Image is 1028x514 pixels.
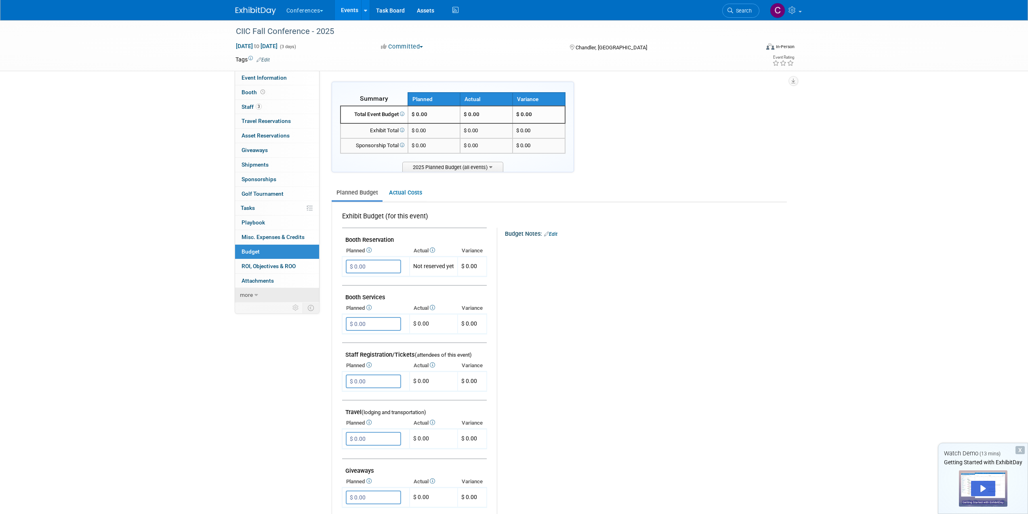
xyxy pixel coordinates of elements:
[412,142,426,148] span: $ 0.00
[242,74,287,81] span: Event Information
[235,288,319,302] a: more
[980,451,1001,457] span: (13 mins)
[235,100,319,114] a: Staff3
[242,277,274,284] span: Attachments
[410,257,458,277] td: Not reserved yet
[576,44,647,51] span: Chandler, [GEOGRAPHIC_DATA]
[342,228,487,245] td: Booth Reservation
[458,360,487,371] th: Variance
[770,3,785,18] img: Carolyn MacDonald
[408,93,460,106] th: Planned
[461,435,477,442] span: $ 0.00
[410,417,458,429] th: Actual
[242,263,296,269] span: ROI, Objectives & ROO
[242,89,267,95] span: Booth
[235,42,278,50] span: [DATE] [DATE]
[342,302,410,314] th: Planned
[342,212,484,225] div: Exhibit Budget (for this event)
[242,161,269,168] span: Shipments
[458,417,487,429] th: Variance
[342,343,487,360] td: Staff Registration/Tickets
[235,245,319,259] a: Budget
[460,106,513,123] td: $ 0.00
[344,127,404,135] div: Exhibit Total
[766,43,774,50] img: Format-Inperson.png
[360,95,388,102] span: Summary
[412,127,426,133] span: $ 0.00
[461,494,477,500] span: $ 0.00
[242,132,290,139] span: Asset Reservations
[458,476,487,487] th: Variance
[461,320,477,327] span: $ 0.00
[410,245,458,256] th: Actual
[242,147,268,153] span: Giveaways
[235,85,319,99] a: Booth
[241,205,255,211] span: Tasks
[722,4,759,18] a: Search
[461,263,477,269] span: $ 0.00
[233,24,747,39] div: CIIC Fall Conference - 2025
[256,57,270,63] a: Edit
[384,185,427,200] a: Actual Costs
[242,219,265,226] span: Playbook
[460,123,513,138] td: $ 0.00
[240,292,253,298] span: more
[332,185,383,200] a: Planned Budget
[378,42,426,51] button: Committed
[410,302,458,314] th: Actual
[938,458,1028,466] div: Getting Started with ExhibitDay
[516,142,530,148] span: $ 0.00
[342,286,487,303] td: Booth Services
[235,158,319,172] a: Shipments
[279,44,296,49] span: (3 days)
[235,7,276,15] img: ExhibitDay
[415,352,472,358] span: (attendees of this event)
[342,417,410,429] th: Planned
[242,190,284,197] span: Golf Tournament
[242,248,260,255] span: Budget
[242,234,305,240] span: Misc. Expenses & Credits
[971,481,995,496] div: Play
[402,162,503,172] span: 2025 Planned Budget (all events)
[235,143,319,157] a: Giveaways
[344,142,404,150] div: Sponsorship Total
[776,44,795,50] div: In-Person
[242,118,291,124] span: Travel Reservations
[242,176,276,182] span: Sponsorships
[235,114,319,128] a: Travel Reservations
[235,172,319,186] a: Sponsorships
[242,104,262,110] span: Staff
[256,104,262,110] span: 3
[344,111,404,118] div: Total Event Budget
[253,43,261,49] span: to
[235,187,319,201] a: Golf Tournament
[410,476,458,487] th: Actual
[733,8,752,14] span: Search
[544,231,557,237] a: Edit
[938,449,1028,458] div: Watch Demo
[342,245,410,256] th: Planned
[410,488,458,508] td: $ 0.00
[289,302,303,313] td: Personalize Event Tab Strip
[513,93,565,106] th: Variance
[235,71,319,85] a: Event Information
[772,55,794,59] div: Event Rating
[342,360,410,371] th: Planned
[1015,446,1025,454] div: Dismiss
[303,302,319,313] td: Toggle Event Tabs
[410,314,458,334] td: $ 0.00
[362,409,426,415] span: (lodging and transportation)
[410,372,458,391] td: $ 0.00
[235,259,319,273] a: ROI, Objectives & ROO
[342,459,487,476] td: Giveaways
[461,378,477,384] span: $ 0.00
[458,302,487,314] th: Variance
[712,42,795,54] div: Event Format
[342,476,410,487] th: Planned
[516,111,532,117] span: $ 0.00
[505,228,786,238] div: Budget Notes:
[412,111,427,117] span: $ 0.00
[458,245,487,256] th: Variance
[516,127,530,133] span: $ 0.00
[410,429,458,449] td: $ 0.00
